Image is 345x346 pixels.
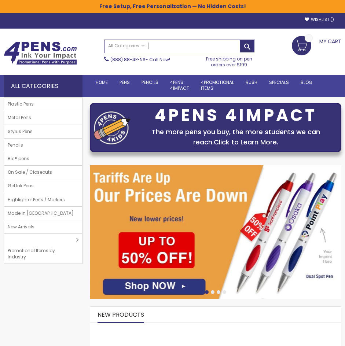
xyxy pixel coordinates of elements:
span: Blog [301,79,312,85]
div: All Categories [4,75,82,97]
span: Pencils [4,139,27,152]
img: /cheap-promotional-products.html [90,165,341,299]
a: (888) 88-4PENS [110,56,146,63]
span: Pens [120,79,130,85]
span: Home [96,79,108,85]
span: Made in [GEOGRAPHIC_DATA] [4,207,77,220]
a: Made in [GEOGRAPHIC_DATA] [4,207,82,220]
a: Click to Learn More. [214,137,278,147]
a: Metal Pens [4,111,82,124]
span: Rush [246,79,257,85]
a: 4Pens4impact [164,75,195,96]
a: Wishlist [305,17,334,22]
a: Pencils [4,139,82,152]
a: 4PROMOTIONALITEMS [195,75,240,96]
img: four_pen_logo.png [94,111,131,144]
img: 4Pens Custom Pens and Promotional Products [4,41,77,65]
span: New Products [98,310,144,319]
span: 4Pens 4impact [170,79,189,91]
span: Specials [269,79,289,85]
span: Bic® pens [4,152,33,165]
a: All Categories [104,40,148,52]
a: Stylus Pens [4,125,82,138]
span: - Call Now! [110,56,170,63]
a: Home [90,75,114,90]
a: The Barton Custom Pens Special Offer [94,330,222,336]
div: Free shipping on pen orders over $199 [203,53,255,68]
a: Highlighter Pens / Markers [4,193,82,206]
a: Plastic Pens [4,97,82,111]
span: Promotional Items by Industry [4,244,77,263]
span: Highlighter Pens / Markers [4,193,69,206]
span: Stylus Pens [4,125,36,138]
a: Bic® pens [4,152,82,165]
a: Gel Ink Pens [4,179,82,192]
a: New Arrivals [4,220,82,233]
span: Gel Ink Pens [4,179,37,192]
a: Rush [240,75,263,90]
a: Blog [295,75,318,90]
span: All Categories [108,43,145,49]
span: Pencils [142,79,158,85]
span: On Sale / Closeouts [4,166,56,179]
a: Promotional Items by Industry [4,234,82,264]
span: Metal Pens [4,111,35,124]
span: New Arrivals [4,220,38,233]
a: Specials [263,75,295,90]
a: Pens [114,75,136,90]
div: The more pens you buy, the more students we can reach. [134,127,337,147]
span: Plastic Pens [4,97,37,111]
div: 4PENS 4IMPACT [134,108,337,123]
span: 4PROMOTIONAL ITEMS [201,79,234,91]
a: Pencils [136,75,164,90]
a: On Sale / Closeouts [4,166,82,179]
